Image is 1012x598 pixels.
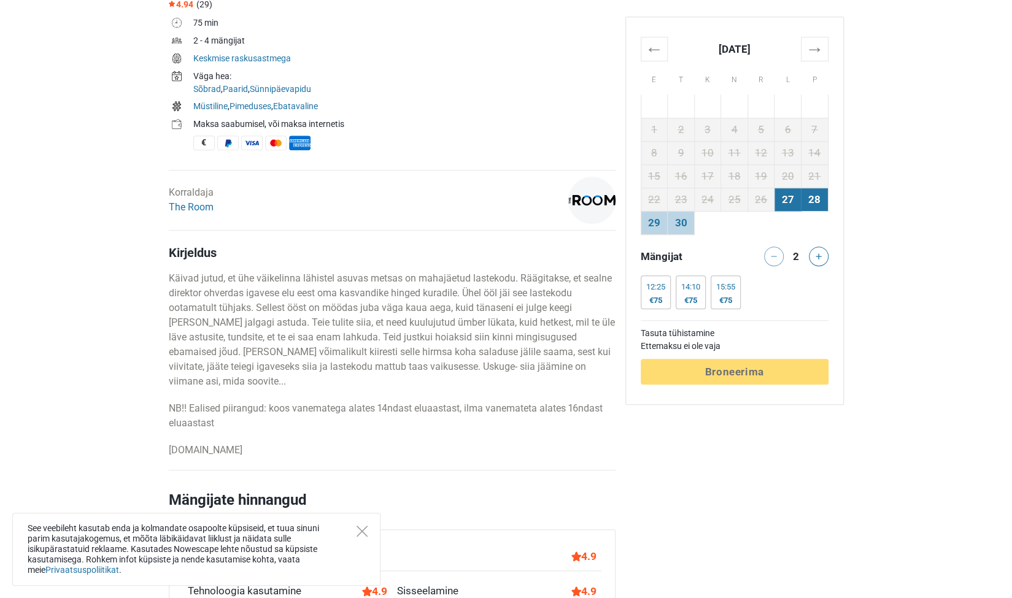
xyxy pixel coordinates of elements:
td: 2 - 4 mängijat [193,33,616,51]
a: Keskmise raskusastmega [193,53,291,63]
div: 12:25 [646,282,665,292]
div: Mängijat [636,247,735,266]
td: 25 [721,188,748,211]
div: €75 [646,296,665,305]
th: T [668,61,695,94]
a: Privaatsuspoliitikat [45,565,119,575]
th: ← [641,37,668,61]
td: Ettemaksu ei ole vaja [641,340,829,353]
td: 13 [774,141,801,164]
td: 7 [801,118,828,141]
td: , , [193,69,616,99]
td: 15 [641,164,668,188]
th: [DATE] [668,37,801,61]
td: 19 [747,164,774,188]
td: 17 [694,164,721,188]
p: Käivad jutud, et ühe väikelinna lähistel asuvas metsas on mahajäetud lastekodu. Räägitakse, et se... [169,271,616,389]
img: Star [169,1,175,7]
td: 22 [641,188,668,211]
td: 5 [747,118,774,141]
div: €75 [716,296,735,305]
td: 2 [668,118,695,141]
a: Paarid [223,84,248,94]
td: 18 [721,164,748,188]
td: 75 min [193,15,616,33]
div: €75 [681,296,700,305]
td: 24 [694,188,721,211]
div: Korraldaja [169,185,214,215]
td: , , [193,99,616,117]
td: 9 [668,141,695,164]
a: The Room [169,201,214,213]
td: 30 [668,211,695,234]
td: 16 [668,164,695,188]
a: Pimeduses [230,101,271,111]
div: 2 [789,247,803,264]
a: Müstiline [193,101,228,111]
td: 28 [801,188,828,211]
td: 29 [641,211,668,234]
h4: Kirjeldus [169,245,616,260]
span: Visa [241,136,263,150]
td: Tasuta tühistamine [641,327,829,340]
h2: Mängijate hinnangud [169,489,616,529]
td: 12 [747,141,774,164]
span: MasterCard [265,136,287,150]
div: Väga hea: [193,70,616,83]
span: Sularaha [193,136,215,150]
td: 6 [774,118,801,141]
th: R [747,61,774,94]
div: 15:55 [716,282,735,292]
a: Sõbrad [193,84,221,94]
th: → [801,37,828,61]
td: 4 [721,118,748,141]
th: N [721,61,748,94]
th: K [694,61,721,94]
div: Maksa saabumisel, või maksa internetis [193,118,616,131]
td: 11 [721,141,748,164]
th: P [801,61,828,94]
span: PayPal [217,136,239,150]
td: 8 [641,141,668,164]
p: NB!! Ealised piirangud: koos vanematega alates 14ndast eluaastast, ilma vanemateta alates 16ndast... [169,401,616,431]
td: 1 [641,118,668,141]
td: 20 [774,164,801,188]
td: 3 [694,118,721,141]
td: 26 [747,188,774,211]
td: 27 [774,188,801,211]
a: Sünnipäevapidu [250,84,311,94]
td: 23 [668,188,695,211]
div: 14:10 [681,282,700,292]
td: 14 [801,141,828,164]
span: American Express [289,136,311,150]
img: 1c9ac0159c94d8d0l.png [568,177,616,224]
div: See veebileht kasutab enda ja kolmandate osapoolte küpsiseid, et tuua sinuni parim kasutajakogemu... [12,513,380,586]
td: 10 [694,141,721,164]
div: 4.9 [571,548,597,564]
th: E [641,61,668,94]
button: Close [357,526,368,537]
a: Ebatavaline [273,101,318,111]
th: L [774,61,801,94]
td: 21 [801,164,828,188]
p: [DOMAIN_NAME] [169,443,616,458]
